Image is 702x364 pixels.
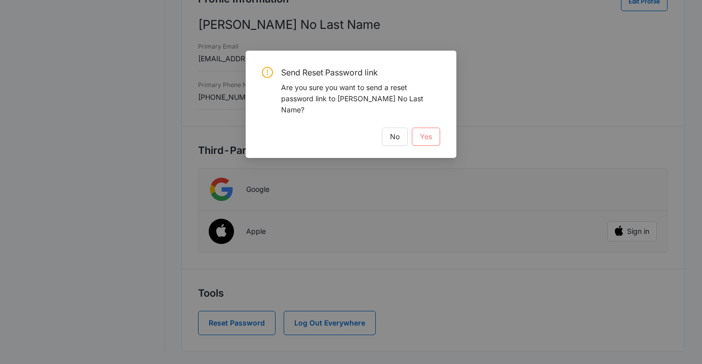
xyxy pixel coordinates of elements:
[412,128,440,146] button: Yes
[390,131,400,142] span: No
[420,131,432,142] span: Yes
[382,128,408,146] button: No
[281,82,440,115] div: Are you sure you want to send a reset password link to [PERSON_NAME] No Last Name?
[262,67,273,78] span: exclamation-circle
[281,67,440,78] span: Send Reset Password link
